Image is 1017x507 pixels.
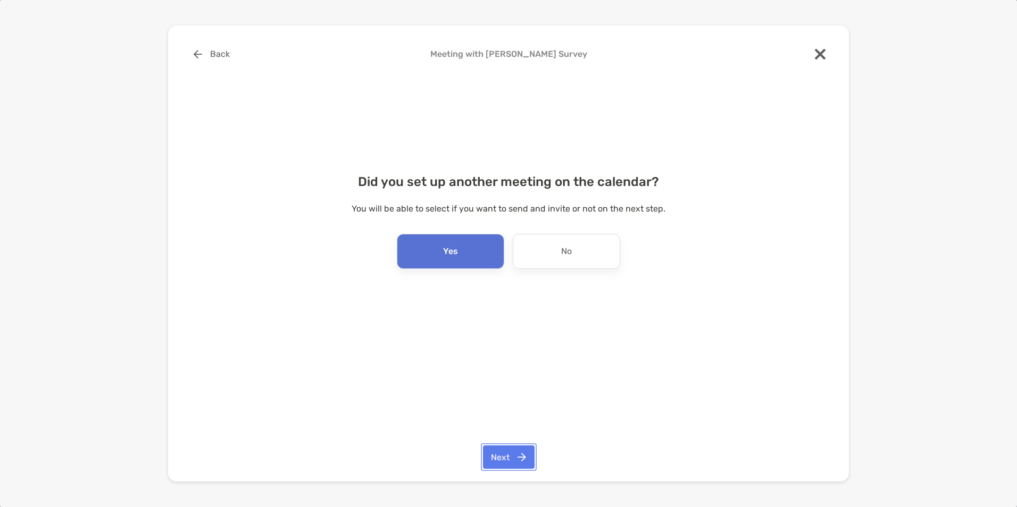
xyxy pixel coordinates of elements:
img: close modal [815,49,826,60]
h4: Meeting with [PERSON_NAME] Survey [185,49,832,59]
img: button icon [194,50,202,58]
h4: Did you set up another meeting on the calendar? [185,174,832,189]
button: Next [483,445,535,469]
p: No [561,243,572,260]
p: Yes [443,243,458,260]
button: Back [185,43,238,66]
p: You will be able to select if you want to send and invite or not on the next step. [185,202,832,215]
